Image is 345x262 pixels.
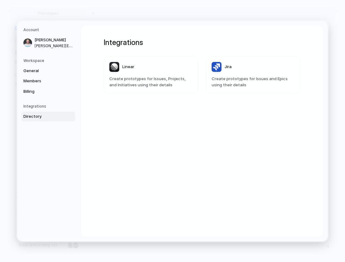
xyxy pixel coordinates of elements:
span: [PERSON_NAME] [34,37,74,43]
span: Jira [225,64,232,70]
span: Create prototypes for Issues and Epics using their details [212,76,295,88]
a: [PERSON_NAME][PERSON_NAME][EMAIL_ADDRESS][DOMAIN_NAME] [22,35,75,51]
h1: Integrations [103,37,301,48]
a: Members [22,76,75,86]
a: General [22,66,75,76]
h5: Workspace [23,58,75,63]
span: [PERSON_NAME][EMAIL_ADDRESS][DOMAIN_NAME] [34,43,74,48]
span: General [23,68,63,74]
h5: Account [23,27,75,33]
a: Directory [22,112,75,121]
span: Members [23,78,63,84]
span: Create prototypes for Issues, Projects, and Initiatives using their details [109,76,193,88]
span: Linear [122,64,134,70]
a: Billing [22,86,75,96]
h5: Integrations [23,104,75,109]
span: Directory [23,113,63,120]
span: Billing [23,88,63,94]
